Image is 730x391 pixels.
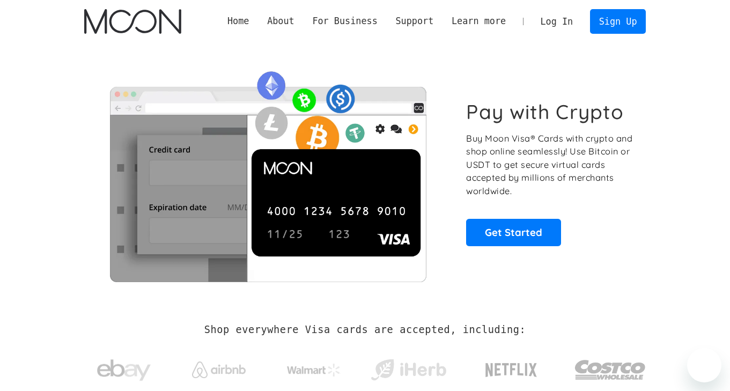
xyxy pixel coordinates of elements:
a: Home [218,14,258,28]
div: About [258,14,303,28]
a: home [84,9,181,34]
div: Support [395,14,433,28]
p: Buy Moon Visa® Cards with crypto and shop online seamlessly! Use Bitcoin or USDT to get secure vi... [466,132,634,198]
div: For Business [312,14,377,28]
img: Netflix [484,357,538,383]
div: About [267,14,294,28]
a: Walmart [274,353,353,382]
a: Sign Up [590,9,646,33]
a: Log In [532,10,582,33]
a: Airbnb [179,351,259,383]
div: Learn more [452,14,506,28]
img: Moon Logo [84,9,181,34]
div: For Business [304,14,387,28]
img: Airbnb [192,362,246,378]
h2: Shop everywhere Visa cards are accepted, including: [204,324,526,336]
img: Walmart [287,364,341,377]
div: Learn more [443,14,515,28]
a: Get Started [466,219,561,246]
h1: Pay with Crypto [466,100,624,124]
img: Moon Cards let you spend your crypto anywhere Visa is accepted. [84,64,452,282]
img: Costco [574,350,646,390]
a: iHerb [368,345,448,389]
a: Netflix [463,346,559,389]
iframe: Button to launch messaging window [687,348,721,382]
img: iHerb [368,356,448,384]
img: ebay [97,353,151,387]
div: Support [387,14,443,28]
